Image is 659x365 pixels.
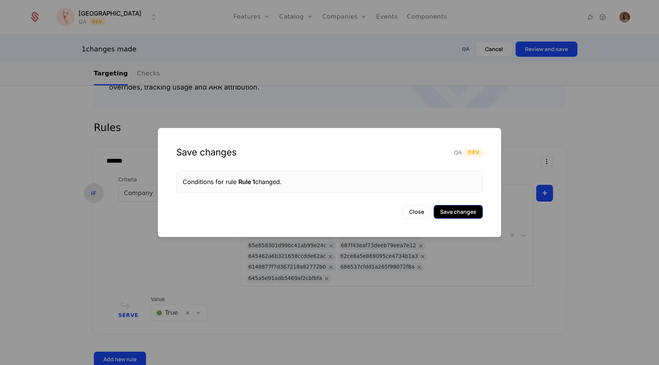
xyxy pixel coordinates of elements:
button: Save changes [434,205,483,219]
span: QA [454,149,462,156]
span: Dev [465,149,483,156]
div: Conditions for rule changed. [183,177,476,186]
span: Rule 1 [238,178,255,186]
div: Save changes [176,146,237,158]
button: Close [403,205,431,219]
